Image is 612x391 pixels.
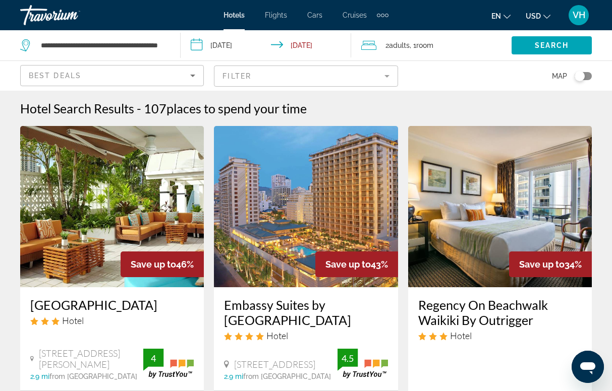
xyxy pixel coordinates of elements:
[137,101,141,116] span: -
[144,101,307,116] h2: 107
[552,69,567,83] span: Map
[243,372,331,380] span: from [GEOGRAPHIC_DATA]
[39,348,143,370] span: [STREET_ADDRESS][PERSON_NAME]
[20,101,134,116] h1: Hotel Search Results
[121,251,204,277] div: 46%
[450,330,472,341] span: Hotel
[408,126,592,287] img: Hotel image
[416,41,433,49] span: Room
[131,259,176,270] span: Save up to
[519,259,565,270] span: Save up to
[166,101,307,116] span: places to spend your time
[30,315,194,326] div: 3 star Hotel
[351,30,512,60] button: Travelers: 2 adults, 0 children
[224,11,245,19] a: Hotels
[526,9,550,23] button: Change currency
[325,259,371,270] span: Save up to
[265,11,287,19] a: Flights
[224,330,387,341] div: 4 star Hotel
[491,12,501,20] span: en
[214,126,398,287] img: Hotel image
[214,65,398,87] button: Filter
[143,352,163,364] div: 4
[224,372,243,380] span: 2.9 mi
[143,349,194,378] img: trustyou-badge.svg
[181,30,351,60] button: Check-in date: Sep 21, 2025 Check-out date: Sep 26, 2025
[343,11,367,19] a: Cruises
[491,9,511,23] button: Change language
[62,315,84,326] span: Hotel
[573,10,585,20] span: VH
[49,372,137,380] span: from [GEOGRAPHIC_DATA]
[418,330,582,341] div: 3 star Hotel
[385,38,410,52] span: 2
[29,70,195,82] mat-select: Sort by
[29,72,81,80] span: Best Deals
[410,38,433,52] span: , 1
[30,372,49,380] span: 2.9 mi
[338,349,388,378] img: trustyou-badge.svg
[535,41,569,49] span: Search
[512,36,592,54] button: Search
[566,5,592,26] button: User Menu
[567,72,592,81] button: Toggle map
[30,297,194,312] a: [GEOGRAPHIC_DATA]
[307,11,322,19] a: Cars
[418,297,582,328] a: Regency On Beachwalk Waikiki By Outrigger
[20,126,204,287] img: Hotel image
[389,41,410,49] span: Adults
[509,251,592,277] div: 34%
[338,352,358,364] div: 4.5
[572,351,604,383] iframe: Button to launch messaging window
[526,12,541,20] span: USD
[224,297,387,328] a: Embassy Suites by [GEOGRAPHIC_DATA]
[315,251,398,277] div: 43%
[20,2,121,28] a: Travorium
[377,7,388,23] button: Extra navigation items
[234,359,315,370] span: [STREET_ADDRESS]
[266,330,288,341] span: Hotel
